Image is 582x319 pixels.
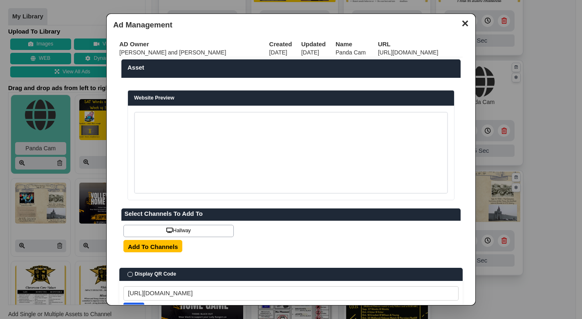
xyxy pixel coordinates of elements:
[123,225,234,237] a: Hallway
[119,40,269,48] th: AD Owner
[135,271,176,278] span: Display QR Code
[457,16,473,29] button: ✕
[119,48,269,57] td: [PERSON_NAME] and [PERSON_NAME]
[123,303,144,315] input: Save
[123,240,182,252] input: Add To Channels
[336,40,378,48] th: Name
[336,48,378,57] td: Panda Cam
[113,20,469,30] h3: Ad Management
[269,40,301,48] th: Created
[125,210,458,218] label: Select Channels To Add To
[378,48,463,57] td: [URL][DOMAIN_NAME]
[301,40,336,48] th: Updated
[128,63,454,72] label: Asset
[301,48,336,57] td: [DATE]
[269,48,301,57] td: [DATE]
[378,40,463,48] th: URL
[134,95,448,102] h3: Website Preview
